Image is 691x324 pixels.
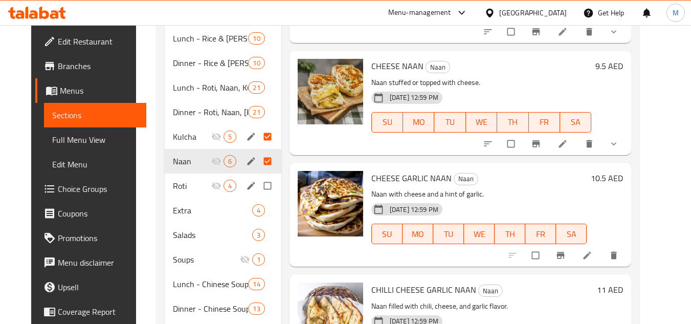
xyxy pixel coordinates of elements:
[58,183,139,195] span: Choice Groups
[248,81,264,94] div: items
[470,115,493,129] span: WE
[58,207,139,220] span: Coupons
[578,133,603,155] button: delete
[58,232,139,244] span: Promotions
[253,206,264,215] span: 4
[252,204,265,217] div: items
[386,205,442,214] span: [DATE] 12:59 PM
[558,139,570,149] a: Edit menu item
[211,181,221,191] svg: Inactive section
[549,244,574,267] button: Branch-specific-item
[477,20,501,43] button: sort-choices
[249,107,264,117] span: 21
[248,57,264,69] div: items
[499,7,567,18] div: [GEOGRAPHIC_DATA]
[224,131,236,143] div: items
[173,57,249,69] div: Dinner - Rice & Biryani
[525,133,549,155] button: Branch-specific-item
[564,115,587,129] span: SA
[60,84,139,97] span: Menus
[371,170,452,186] span: CHEESE GARLIC NAAN
[371,300,593,313] p: Naan filled with chili, cheese, and garlic flavor.
[35,275,147,299] a: Upsell
[35,177,147,201] a: Choice Groups
[386,93,442,102] span: [DATE] 12:59 PM
[173,155,211,167] span: Naan
[560,227,583,242] span: SA
[248,303,264,315] div: items
[603,244,627,267] button: delete
[173,106,249,118] div: Dinner - Roti, Naan, Kulcha, Paratha
[58,256,139,269] span: Menu disclaimer
[165,272,281,296] div: Lunch - Chinese Soups & Starters14
[591,171,623,185] h6: 10.5 AED
[558,27,570,37] a: Edit menu item
[244,155,260,168] button: edit
[165,247,281,272] div: Soups1
[248,106,264,118] div: items
[477,133,501,155] button: sort-choices
[44,103,147,127] a: Sections
[403,224,433,244] button: MO
[376,227,398,242] span: SU
[249,304,264,314] span: 13
[173,180,211,192] div: Roti
[58,281,139,293] span: Upsell
[173,278,249,290] span: Lunch - Chinese Soups & Starters
[388,7,451,19] div: Menu-management
[224,132,236,142] span: 5
[35,226,147,250] a: Promotions
[58,306,139,318] span: Coverage Report
[252,253,265,266] div: items
[165,100,281,124] div: Dinner - Roti, Naan, [PERSON_NAME], Paratha21
[165,51,281,75] div: Dinner - Rice & [PERSON_NAME]10
[403,112,434,133] button: MO
[437,227,460,242] span: TU
[371,112,403,133] button: SU
[165,296,281,321] div: Dinner - Chinese Soups & Starters13
[173,204,252,217] div: Extra
[497,112,528,133] button: TH
[609,27,619,37] svg: Show Choices
[597,283,623,297] h6: 11 AED
[673,7,679,18] span: M
[526,246,547,265] span: Select to update
[454,173,478,185] span: Naan
[165,124,281,149] div: Kulcha5edit
[35,250,147,275] a: Menu disclaimer
[35,299,147,324] a: Coverage Report
[35,78,147,103] a: Menus
[249,279,264,289] span: 14
[464,224,495,244] button: WE
[58,35,139,48] span: Edit Restaurant
[253,230,264,240] span: 3
[426,61,450,73] div: Naan
[249,83,264,93] span: 21
[52,158,139,170] span: Edit Menu
[165,26,281,51] div: Lunch - Rice & [PERSON_NAME]10
[211,156,221,166] svg: Inactive section
[407,227,429,242] span: MO
[35,29,147,54] a: Edit Restaurant
[253,255,264,265] span: 1
[252,229,265,241] div: items
[35,54,147,78] a: Branches
[407,115,430,129] span: MO
[244,130,260,143] button: edit
[529,227,552,242] span: FR
[165,149,281,174] div: Naan6edit
[173,81,249,94] span: Lunch - Roti, Naan, Kulcha, Paratha
[173,229,252,241] span: Salads
[173,131,211,143] span: Kulcha
[173,303,249,315] span: Dinner - Chinese Soups & Starters
[479,285,502,297] span: Naan
[376,115,399,129] span: SU
[240,254,250,265] svg: Inactive section
[603,20,627,43] button: show more
[248,32,264,45] div: items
